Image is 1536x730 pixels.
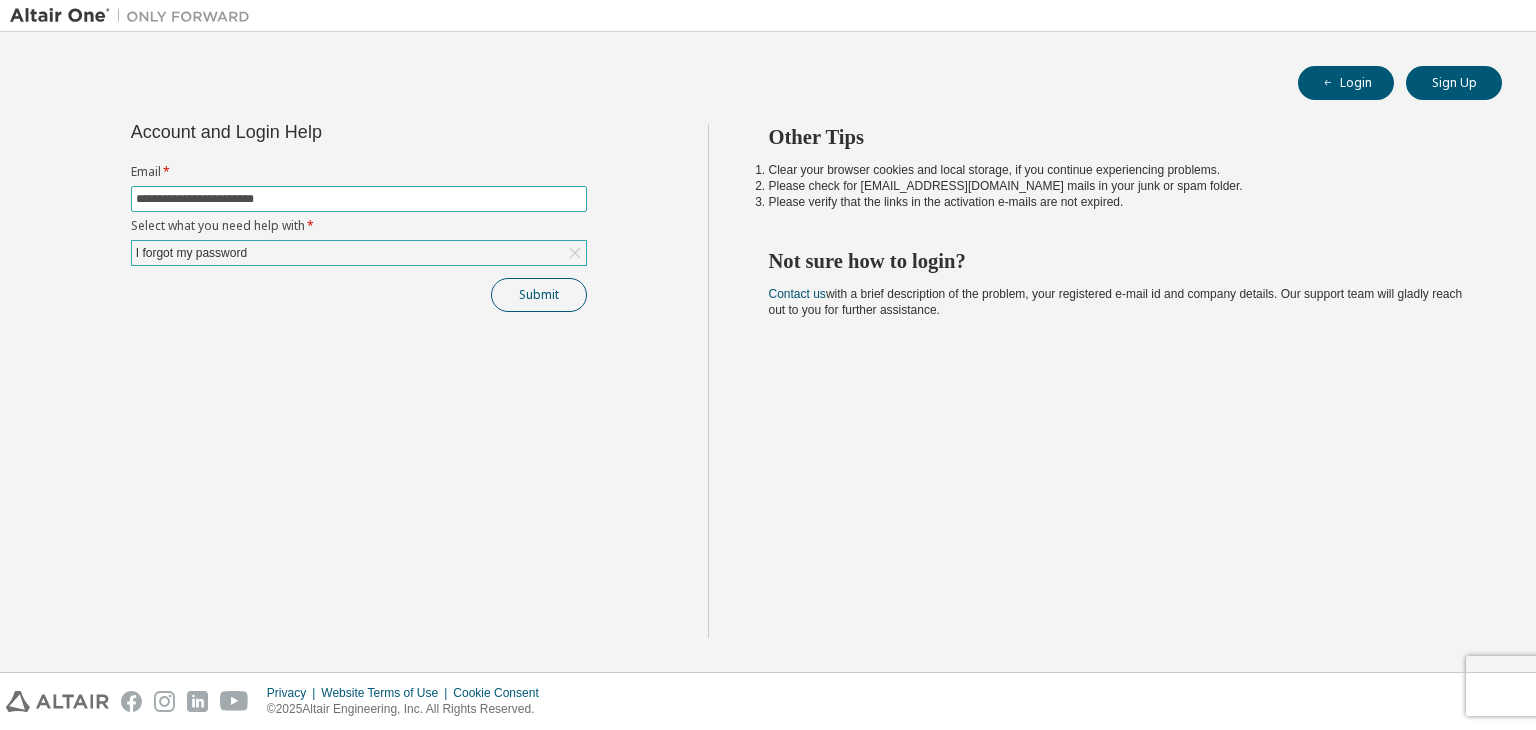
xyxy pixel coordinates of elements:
span: with a brief description of the problem, your registered e-mail id and company details. Our suppo... [769,287,1463,317]
div: Website Terms of Use [321,685,453,701]
button: Sign Up [1406,66,1502,100]
img: youtube.svg [220,691,249,712]
h2: Not sure how to login? [769,248,1467,274]
img: altair_logo.svg [6,691,109,712]
img: Altair One [10,6,260,26]
div: I forgot my password [132,241,586,265]
label: Email [131,164,587,180]
li: Clear your browser cookies and local storage, if you continue experiencing problems. [769,162,1467,178]
li: Please verify that the links in the activation e-mails are not expired. [769,194,1467,210]
label: Select what you need help with [131,218,587,234]
div: Cookie Consent [453,685,550,701]
h2: Other Tips [769,124,1467,150]
img: facebook.svg [121,691,142,712]
img: instagram.svg [154,691,175,712]
div: Account and Login Help [131,124,496,140]
div: I forgot my password [133,242,250,264]
a: Contact us [769,287,826,301]
p: © 2025 Altair Engineering, Inc. All Rights Reserved. [267,701,551,718]
button: Submit [491,278,587,312]
div: Privacy [267,685,321,701]
button: Login [1298,66,1394,100]
img: linkedin.svg [187,691,208,712]
li: Please check for [EMAIL_ADDRESS][DOMAIN_NAME] mails in your junk or spam folder. [769,178,1467,194]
